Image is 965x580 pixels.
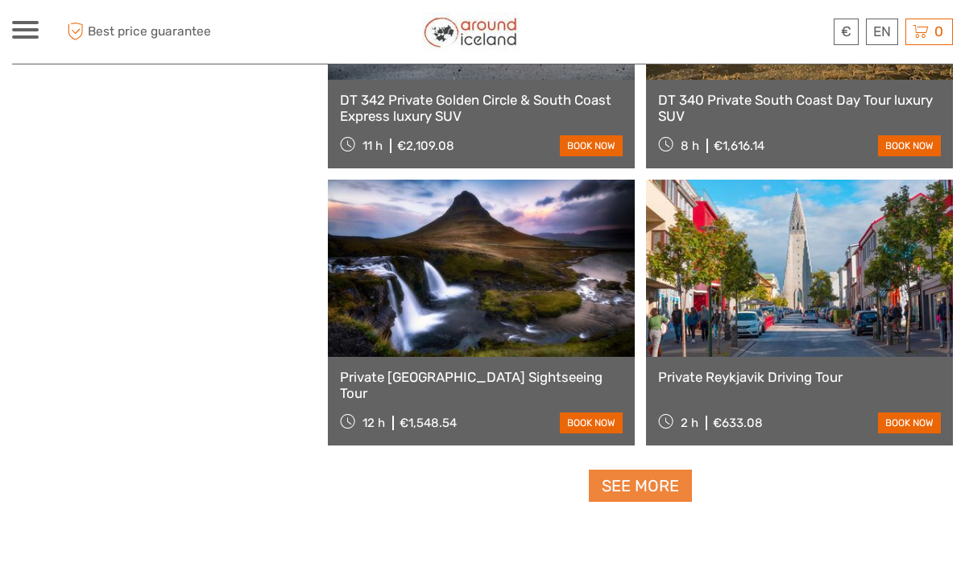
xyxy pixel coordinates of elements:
[714,139,764,153] div: €1,616.14
[340,92,623,125] a: DT 342 Private Golden Circle & South Coast Express luxury SUV
[681,416,698,430] span: 2 h
[422,12,520,52] img: Around Iceland
[878,412,941,433] a: book now
[560,135,623,156] a: book now
[658,92,941,125] a: DT 340 Private South Coast Day Tour luxury SUV
[362,416,385,430] span: 12 h
[340,369,623,402] a: Private [GEOGRAPHIC_DATA] Sightseeing Tour
[23,28,182,41] p: We're away right now. Please check back later!
[866,19,898,45] div: EN
[932,23,946,39] span: 0
[681,139,699,153] span: 8 h
[362,139,383,153] span: 11 h
[658,369,941,385] a: Private Reykjavik Driving Tour
[841,23,851,39] span: €
[878,135,941,156] a: book now
[560,412,623,433] a: book now
[400,416,457,430] div: €1,548.54
[185,25,205,44] button: Open LiveChat chat widget
[397,139,454,153] div: €2,109.08
[713,416,763,430] div: €633.08
[63,19,247,45] span: Best price guarantee
[589,470,692,503] a: See more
